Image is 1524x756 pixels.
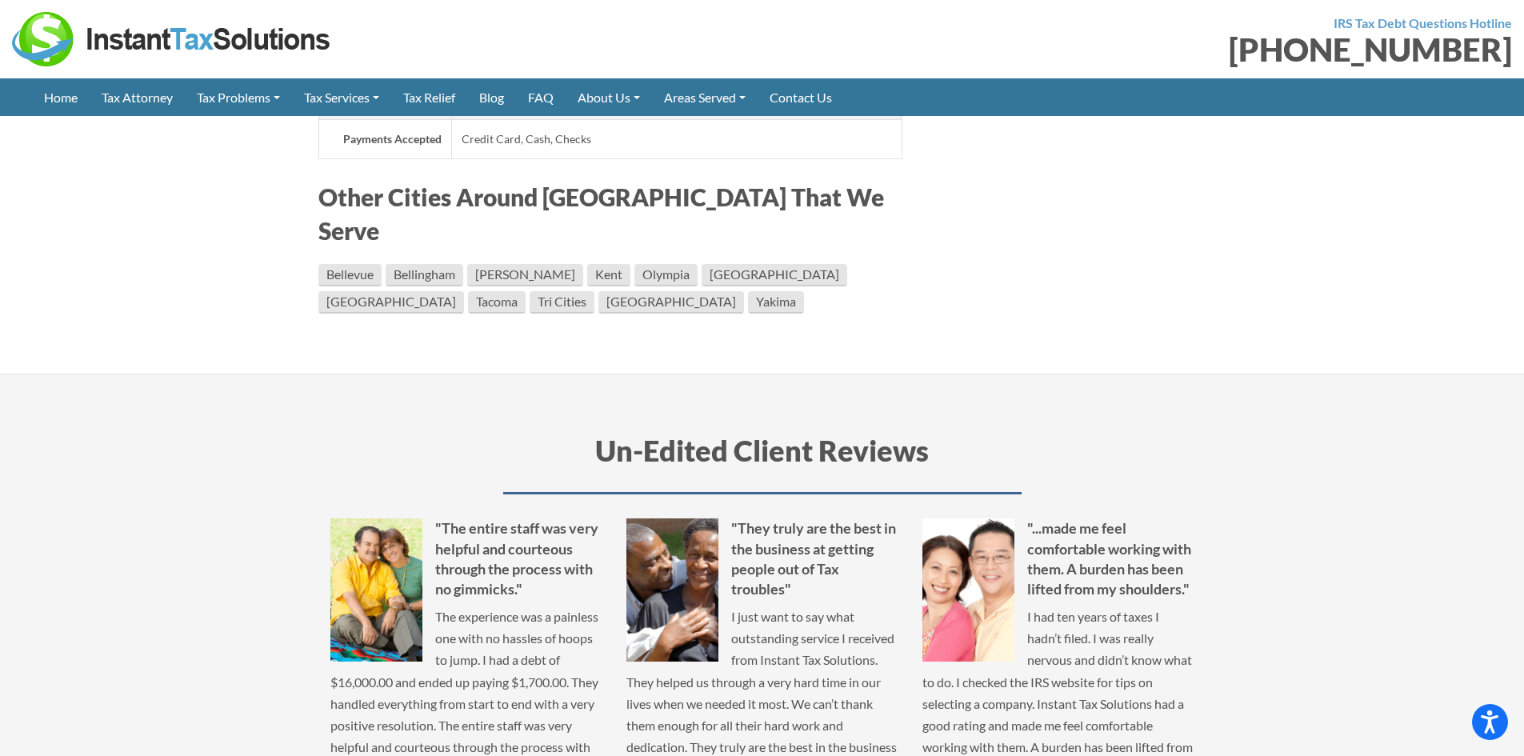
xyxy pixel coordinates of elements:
span: Credit Card, Cash, Checks [462,132,591,146]
a: Yakima [748,291,804,314]
a: Areas Served [652,78,758,116]
a: [PERSON_NAME] [467,264,583,286]
a: Tax Services [292,78,391,116]
h5: "The entire staff was very helpful and courteous through the process with no gimmicks." [330,518,602,599]
h3: Other Cities Around [GEOGRAPHIC_DATA] That We Serve [318,180,902,247]
th: Payments Accepted [318,120,451,159]
a: Tax Problems [185,78,292,116]
a: [GEOGRAPHIC_DATA] [702,264,847,286]
a: Bellevue [318,264,382,286]
img: Linda C. [330,518,422,662]
h3: Un-Edited Client Reviews [330,430,1194,494]
a: [GEOGRAPHIC_DATA] [318,291,464,314]
img: Aaron F. [922,518,1014,662]
a: Contact Us [758,78,844,116]
strong: IRS Tax Debt Questions Hotline [1334,15,1512,30]
a: Instant Tax Solutions Logo [12,30,332,45]
a: Tacoma [468,291,526,314]
div: [PHONE_NUMBER] [774,34,1513,66]
a: About Us [566,78,652,116]
img: Kurtis and Jennifer S. [626,518,718,662]
h5: "They truly are the best in the business at getting people out of Tax troubles" [626,518,898,599]
a: Blog [467,78,516,116]
a: Kent [587,264,630,286]
a: Bellingham [386,264,463,286]
a: Olympia [634,264,698,286]
a: Tri Cities [530,291,594,314]
a: [GEOGRAPHIC_DATA] [598,291,744,314]
a: Tax Attorney [90,78,185,116]
a: Tax Relief [391,78,467,116]
h5: "...made me feel comfortable working with them. A burden has been lifted from my shoulders." [922,518,1194,599]
a: Home [32,78,90,116]
img: Instant Tax Solutions Logo [12,12,332,66]
a: FAQ [516,78,566,116]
